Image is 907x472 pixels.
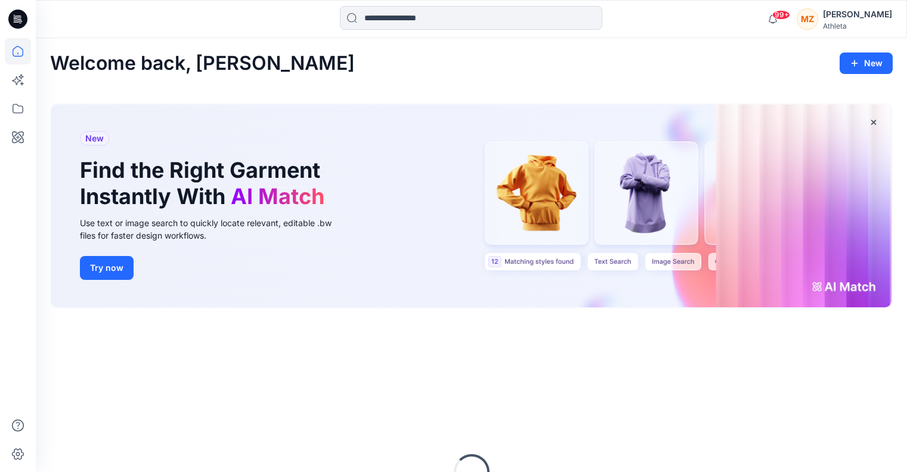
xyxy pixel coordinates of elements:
[772,10,790,20] span: 99+
[50,53,355,75] h2: Welcome back, [PERSON_NAME]
[231,183,324,209] span: AI Match
[840,53,893,74] button: New
[823,7,892,21] div: [PERSON_NAME]
[823,21,892,30] div: Athleta
[85,131,104,146] span: New
[797,8,818,30] div: MZ
[80,158,330,209] h1: Find the Right Garment Instantly With
[80,217,348,242] div: Use text or image search to quickly locate relevant, editable .bw files for faster design workflows.
[80,256,134,280] button: Try now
